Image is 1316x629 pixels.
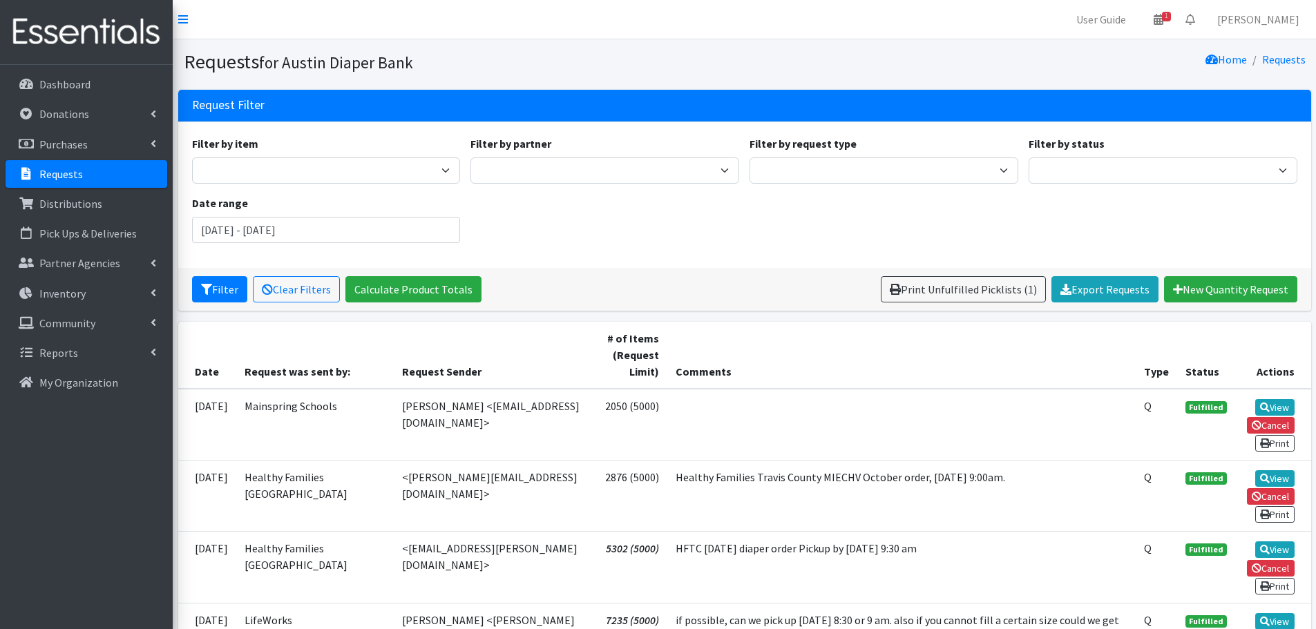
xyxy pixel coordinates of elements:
p: Pick Ups & Deliveries [39,226,137,240]
img: HumanEssentials [6,9,167,55]
td: [DATE] [178,389,236,461]
a: Cancel [1247,417,1295,434]
abbr: Quantity [1144,613,1152,627]
th: Type [1136,322,1177,389]
td: 2050 (5000) [593,389,667,461]
a: Pick Ups & Deliveries [6,220,167,247]
a: Print [1255,506,1295,523]
a: Clear Filters [253,276,340,302]
p: Purchases [39,137,88,151]
td: <[EMAIL_ADDRESS][PERSON_NAME][DOMAIN_NAME]> [394,532,593,603]
span: Fulfilled [1185,543,1227,556]
th: Status [1177,322,1235,389]
input: January 1, 2011 - December 31, 2011 [192,217,461,243]
label: Filter by request type [750,135,857,152]
a: View [1255,399,1295,416]
label: Filter by item [192,135,258,152]
th: Actions [1235,322,1310,389]
a: Purchases [6,130,167,158]
p: Community [39,316,95,330]
label: Filter by partner [470,135,551,152]
abbr: Quantity [1144,399,1152,413]
a: Inventory [6,280,167,307]
p: Donations [39,107,89,121]
p: Distributions [39,197,102,211]
a: Donations [6,100,167,128]
span: Fulfilled [1185,401,1227,414]
p: My Organization [39,376,118,389]
abbr: Quantity [1144,470,1152,484]
a: Distributions [6,190,167,217]
td: HFTC [DATE] diaper order Pickup by [DATE] 9:30 am [667,532,1136,603]
th: Request Sender [394,322,593,389]
th: # of Items (Request Limit) [593,322,667,389]
a: Calculate Product Totals [345,276,481,302]
a: Print [1255,578,1295,594]
a: Cancel [1247,560,1295,577]
th: Comments [667,322,1136,389]
a: Print Unfulfilled Picklists (1) [881,276,1046,302]
p: Dashboard [39,77,90,91]
a: Requests [1262,52,1306,66]
p: Requests [39,167,83,181]
a: View [1255,470,1295,487]
a: Reports [6,339,167,367]
a: User Guide [1065,6,1137,33]
td: [DATE] [178,460,236,531]
span: 1 [1162,12,1171,21]
a: Print [1255,435,1295,452]
td: 5302 (5000) [593,532,667,603]
a: Requests [6,160,167,188]
p: Reports [39,346,78,360]
p: Inventory [39,287,86,300]
a: Export Requests [1051,276,1158,302]
h1: Requests [184,50,740,74]
th: Request was sent by: [236,322,394,389]
th: Date [178,322,236,389]
span: Fulfilled [1185,472,1227,485]
a: [PERSON_NAME] [1206,6,1310,33]
p: Partner Agencies [39,256,120,270]
td: 2876 (5000) [593,460,667,531]
a: My Organization [6,369,167,396]
td: [PERSON_NAME] <[EMAIL_ADDRESS][DOMAIN_NAME]> [394,389,593,461]
a: Dashboard [6,70,167,98]
td: [DATE] [178,532,236,603]
a: 1 [1143,6,1174,33]
h3: Request Filter [192,98,265,113]
td: <[PERSON_NAME][EMAIL_ADDRESS][DOMAIN_NAME]> [394,460,593,531]
a: New Quantity Request [1164,276,1297,302]
a: Home [1205,52,1247,66]
a: Community [6,309,167,337]
a: Partner Agencies [6,249,167,277]
label: Date range [192,195,248,211]
td: Healthy Families [GEOGRAPHIC_DATA] [236,532,394,603]
a: Cancel [1247,488,1295,505]
span: Fulfilled [1185,615,1227,628]
label: Filter by status [1029,135,1105,152]
small: for Austin Diaper Bank [259,52,413,72]
a: View [1255,541,1295,558]
abbr: Quantity [1144,541,1152,555]
td: Healthy Families Travis County MIECHV October order, [DATE] 9:00am. [667,460,1136,531]
td: Mainspring Schools [236,389,394,461]
td: Healthy Families [GEOGRAPHIC_DATA] [236,460,394,531]
button: Filter [192,276,247,302]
